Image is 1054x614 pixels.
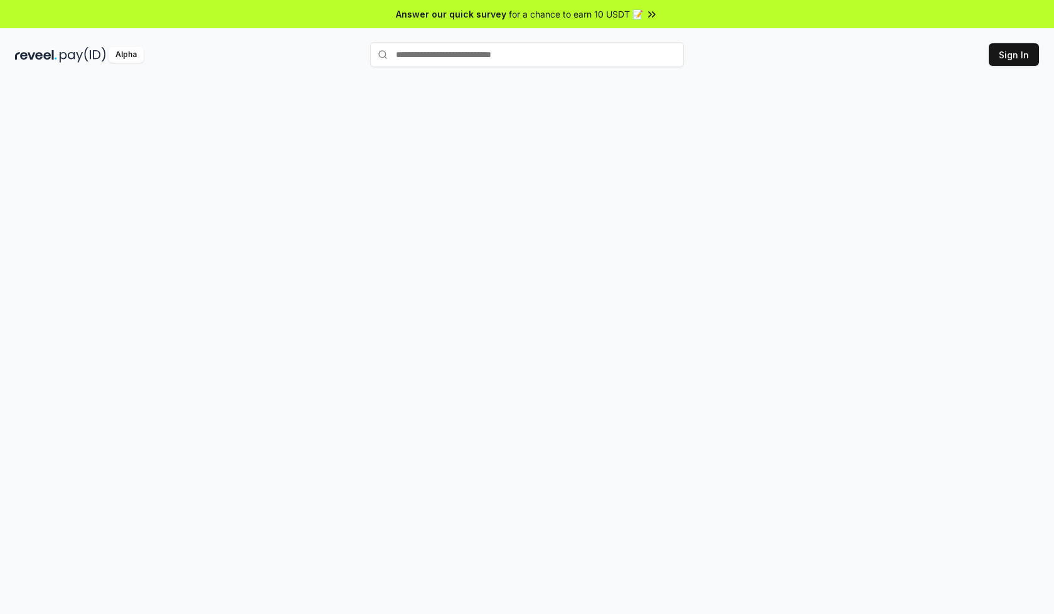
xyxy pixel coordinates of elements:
[60,47,106,63] img: pay_id
[109,47,144,63] div: Alpha
[396,8,506,21] span: Answer our quick survey
[989,43,1039,66] button: Sign In
[509,8,643,21] span: for a chance to earn 10 USDT 📝
[15,47,57,63] img: reveel_dark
